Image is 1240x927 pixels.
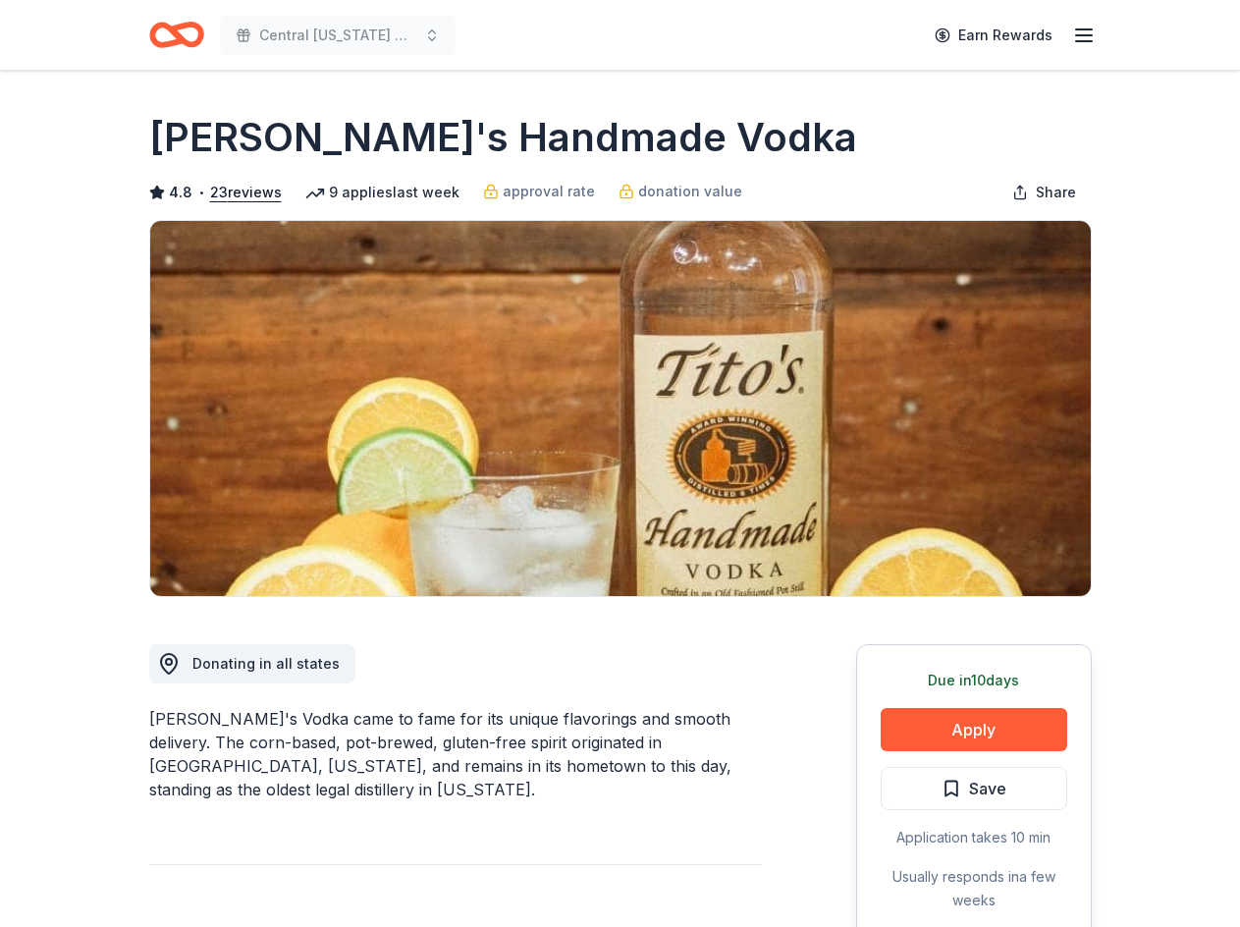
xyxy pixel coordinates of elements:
a: approval rate [483,180,595,203]
a: Earn Rewards [923,18,1064,53]
button: Share [997,173,1092,212]
span: Share [1036,181,1076,204]
span: Save [969,776,1006,801]
span: • [197,185,204,200]
span: approval rate [503,180,595,203]
img: Image for Tito's Handmade Vodka [150,221,1091,596]
a: donation value [619,180,742,203]
button: 23reviews [210,181,282,204]
button: Central [US_STATE] Walk for PKD [220,16,456,55]
div: Usually responds in a few weeks [881,865,1067,912]
div: [PERSON_NAME]'s Vodka came to fame for its unique flavorings and smooth delivery. The corn-based,... [149,707,762,801]
div: 9 applies last week [305,181,459,204]
div: Due in 10 days [881,669,1067,692]
div: Application takes 10 min [881,826,1067,849]
span: 4.8 [169,181,192,204]
button: Save [881,767,1067,810]
span: Donating in all states [192,655,340,672]
a: Home [149,12,204,58]
h1: [PERSON_NAME]'s Handmade Vodka [149,110,857,165]
span: Central [US_STATE] Walk for PKD [259,24,416,47]
span: donation value [638,180,742,203]
button: Apply [881,708,1067,751]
